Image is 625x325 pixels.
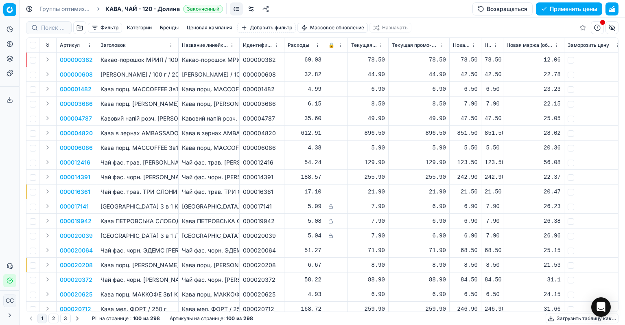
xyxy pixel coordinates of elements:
font: Ценовая кампания [187,24,232,31]
font: 000014391 [243,173,273,180]
font: 259.90 [426,306,446,312]
button: 000003686 [60,100,93,108]
button: Расширять [43,172,52,182]
font: 68.50 [485,247,502,254]
button: 1 [37,314,47,323]
font: 298 [150,315,160,321]
font: Расходы [288,42,309,48]
button: 000017141 [60,202,89,211]
font: 000020208 [60,261,93,268]
font: 69.03 [304,57,321,63]
font: 000019942 [60,217,92,224]
font: 25.15 [544,247,561,254]
font: 7.90 [486,203,500,210]
font: [GEOGRAPHIC_DATA] 3 в 1 Карамель 18 г /25 шт. [182,203,317,210]
a: Группы оптимизации [39,5,92,13]
button: Загрузить таблицу как... [546,314,618,323]
font: 51.27 [304,247,321,254]
font: 000000608 [243,71,276,78]
font: 8.50 [486,262,500,268]
font: : [223,315,225,321]
font: 6.50 [486,86,500,92]
font: Чай фас. чорн. ЭДЕМС [PERSON_NAME] / 100г [182,247,312,254]
font: Назначать [382,24,408,31]
font: 168.72 [301,306,321,312]
font: Чай фас. трав. [PERSON_NAME] /100г [101,159,205,166]
button: Применить цены [536,2,602,15]
font: Кава в зернах AMBASSADOR [PERSON_NAME] / 1кг [101,130,244,136]
button: Расширять [43,84,52,94]
font: 21.50 [461,189,478,195]
font: 84.50 [461,277,478,283]
button: Расширять [43,157,52,167]
font: 21.50 [485,189,502,195]
button: Ценовая кампания [184,23,236,33]
nav: пагинация [26,314,82,323]
font: Чай фас. чорн. [PERSON_NAME] ЧАЙ [PERSON_NAME] / 25 п. 2 г [101,276,281,283]
button: Расширять [43,113,52,123]
font: PL на странице [92,315,129,321]
button: Развернуть все [43,40,52,50]
button: Расширять [43,274,52,284]
font: Кава порц. МАККОФЕ 3в1 Крепкий / 16г / 25 [182,291,305,298]
font: 6.67 [308,262,321,268]
button: 000004820 [60,129,93,137]
font: 255.90 [365,174,385,180]
font: Кава порц. MACCOFFEE 3в1 Оригинал Мини / 16шт [182,144,324,151]
font: Чай фас. чорн. ЭДЕМС [PERSON_NAME] / 100г [101,247,230,254]
font: Кава порц. MACCOFFEE 3в1 Оригинал Мини / 16шт [101,144,243,151]
font: 6.90 [432,291,446,298]
font: 188.57 [301,174,321,180]
font: Категории [127,24,152,31]
button: Расширять [43,69,52,79]
font: 851.50 [457,130,478,136]
font: Текущая промо-цена [392,42,443,48]
font: 8.50 [371,101,385,107]
font: Заголовок [101,42,126,48]
font: 47.50 [461,115,478,122]
font: 28.02 [544,130,561,136]
font: 49.90 [429,115,446,122]
font: [PERSON_NAME] / 100 г / 20 шт. [182,71,271,78]
font: Законченный [187,6,219,12]
font: 6.90 [371,291,385,298]
font: Фильтр [101,24,118,31]
font: СС [6,297,14,304]
font: 44.90 [368,71,385,78]
font: 000004820 [60,130,93,136]
font: 7.90 [486,101,500,107]
font: Кава порц. [PERSON_NAME] 3в1 Латте / 24*13г [101,100,233,107]
font: 49.90 [368,115,385,122]
button: 000020208 [60,261,93,269]
font: Чай фас. трав. ТРИ СЛОНИ Ромашка / 1г 20 ​​п. [182,188,312,195]
font: 6.50 [464,86,478,92]
font: 71.90 [429,247,446,254]
font: 000019942 [243,217,275,224]
font: Массовое обновление [310,24,364,31]
font: 000004787 [60,115,92,122]
font: Кава порц. MACCOFFEE 3в1 Карамель / 18г / 20 [182,86,316,92]
button: Бренды [157,23,182,33]
font: 78.50 [485,57,502,63]
font: 35.60 [304,115,321,122]
font: 246.90 [485,306,505,312]
font: 000020064 [243,247,276,254]
font: Кава порц. МАККОФЕ 3в1 Крепкий / 16г / 25 [101,291,224,298]
font: 612.91 [301,130,321,136]
font: 26.23 [544,203,561,210]
font: 12.06 [544,57,561,63]
font: 6.90 [464,218,478,224]
button: Расширять [43,201,52,211]
font: Идентификатор линейки продуктов [243,42,329,48]
span: КАВА, ЧАЙ - 120 - ДолинаЗаконченный [105,5,223,13]
font: 7.90 [486,218,500,224]
font: 4.38 [308,145,321,151]
font: 8.50 [464,262,478,268]
button: 000020064 [60,246,93,255]
font: 100 [226,315,235,321]
span: КАВА, ЧАЙ - 120 - Долина [105,5,180,13]
font: 8.90 [371,262,385,268]
font: 000000362 [243,56,276,63]
font: 896.50 [365,130,385,136]
button: 000004787 [60,114,92,123]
